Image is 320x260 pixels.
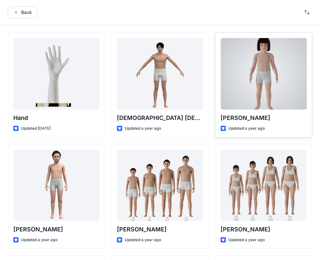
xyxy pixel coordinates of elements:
[21,125,51,132] p: Updated [DATE]
[13,113,99,123] p: Hand
[221,113,307,123] p: [PERSON_NAME]
[8,6,37,18] button: Back
[117,113,203,123] p: [DEMOGRAPHIC_DATA] [DEMOGRAPHIC_DATA]
[13,225,99,234] p: [PERSON_NAME]
[117,225,203,234] p: [PERSON_NAME]
[21,237,58,243] p: Updated a year ago
[13,38,99,110] a: Hand
[125,237,161,243] p: Updated a year ago
[221,225,307,234] p: [PERSON_NAME]
[228,125,265,132] p: Updated a year ago
[117,149,203,221] a: Brandon
[125,125,161,132] p: Updated a year ago
[117,38,203,110] a: Male Asian
[13,149,99,221] a: Emil
[221,149,307,221] a: Brenda
[221,38,307,110] a: Charlie
[228,237,265,243] p: Updated a year ago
